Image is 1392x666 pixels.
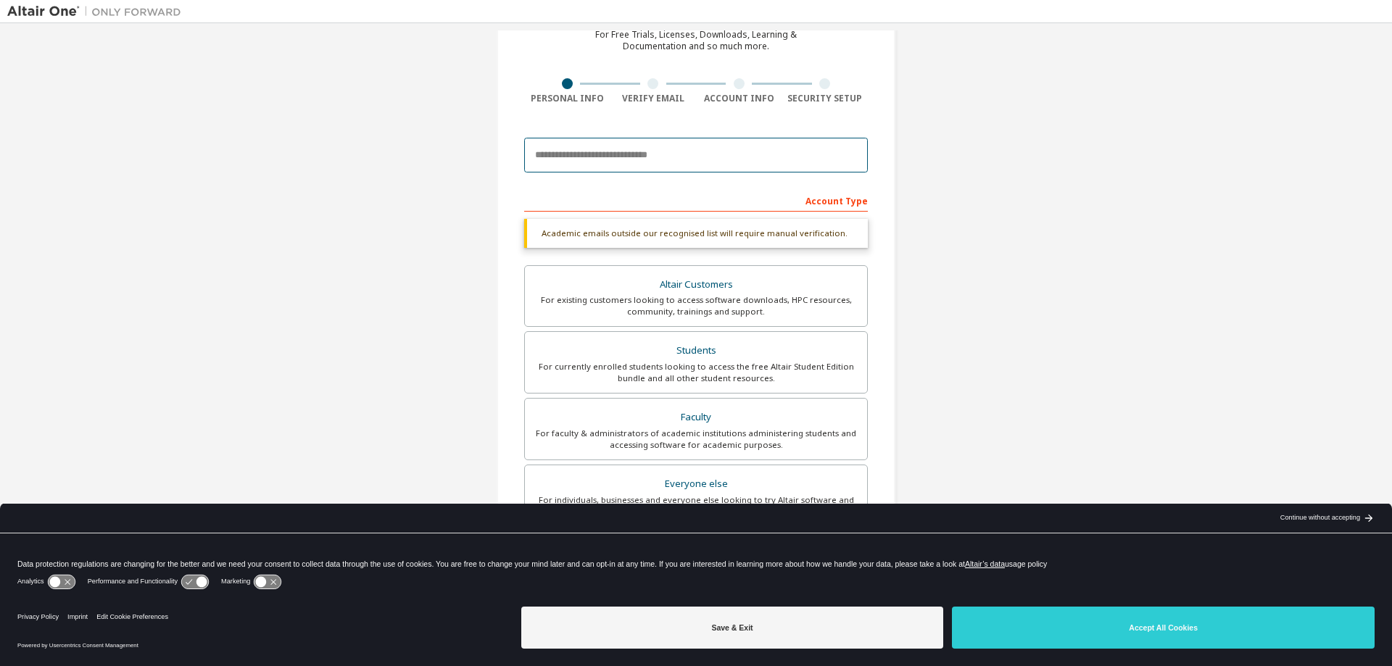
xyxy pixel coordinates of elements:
[534,494,858,517] div: For individuals, businesses and everyone else looking to try Altair software and explore our prod...
[7,4,188,19] img: Altair One
[782,93,869,104] div: Security Setup
[524,188,868,212] div: Account Type
[696,93,782,104] div: Account Info
[534,294,858,317] div: For existing customers looking to access software downloads, HPC resources, community, trainings ...
[534,341,858,361] div: Students
[595,29,797,52] div: For Free Trials, Licenses, Downloads, Learning & Documentation and so much more.
[534,275,858,295] div: Altair Customers
[524,93,610,104] div: Personal Info
[524,219,868,248] div: Academic emails outside our recognised list will require manual verification.
[610,93,697,104] div: Verify Email
[534,407,858,428] div: Faculty
[534,428,858,451] div: For faculty & administrators of academic institutions administering students and accessing softwa...
[534,361,858,384] div: For currently enrolled students looking to access the free Altair Student Edition bundle and all ...
[534,474,858,494] div: Everyone else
